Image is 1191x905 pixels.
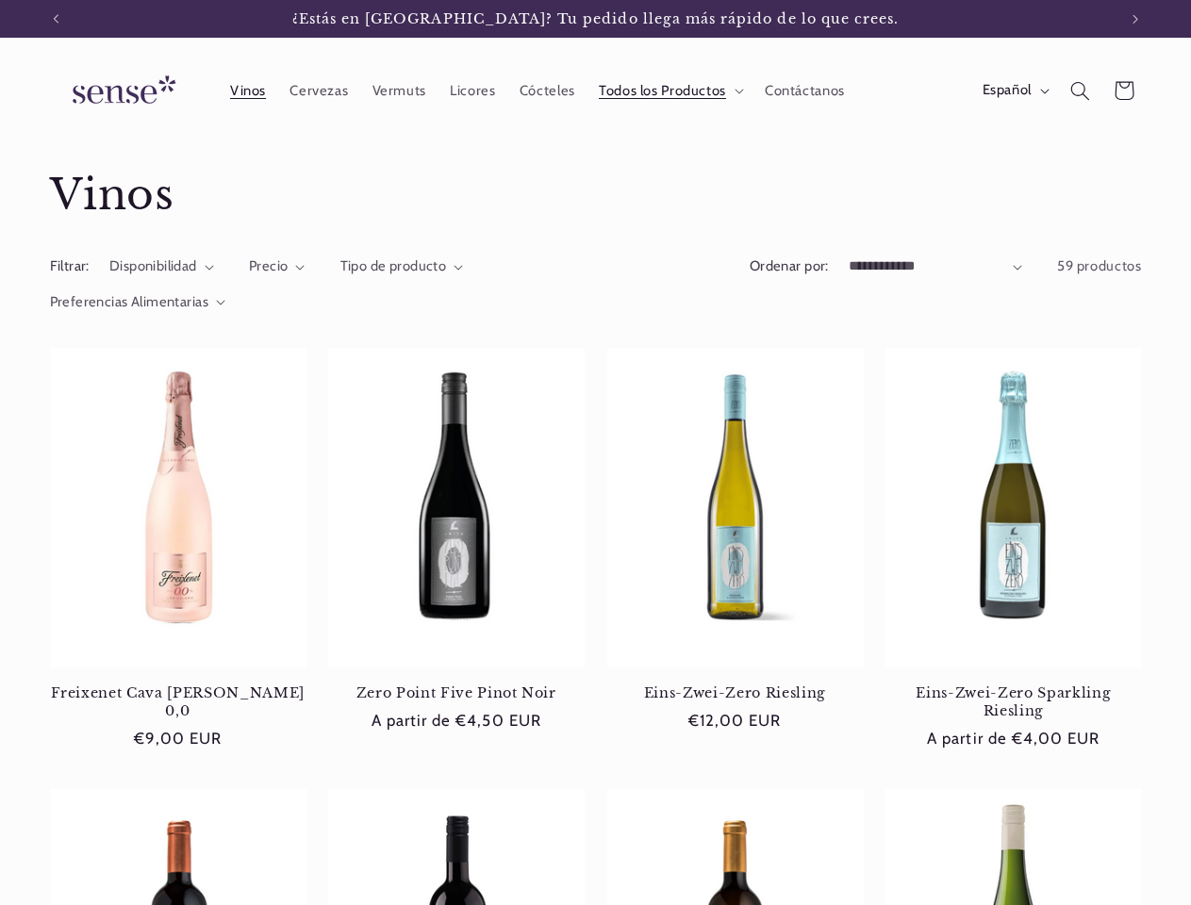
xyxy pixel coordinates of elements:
[328,684,585,701] a: Zero Point Five Pinot Noir
[50,64,191,118] img: Sense
[340,257,447,274] span: Tipo de producto
[249,257,289,274] span: Precio
[360,70,438,111] a: Vermuts
[50,169,1142,222] h1: Vinos
[340,256,464,277] summary: Tipo de producto (0 seleccionado)
[50,292,226,313] summary: Preferencias Alimentarias (0 seleccionado)
[109,256,214,277] summary: Disponibilidad (0 seleccionado)
[587,70,753,111] summary: Todos los Productos
[278,70,360,111] a: Cervezas
[218,70,277,111] a: Vinos
[50,684,306,719] a: Freixenet Cava [PERSON_NAME] 0,0
[50,256,90,277] h2: Filtrar:
[249,256,306,277] summary: Precio
[983,80,1032,101] span: Español
[450,82,495,100] span: Licores
[42,57,199,125] a: Sense
[109,257,197,274] span: Disponibilidad
[372,82,426,100] span: Vermuts
[753,70,856,111] a: Contáctanos
[750,257,829,274] label: Ordenar por:
[765,82,845,100] span: Contáctanos
[292,10,900,27] span: ¿Estás en [GEOGRAPHIC_DATA]? Tu pedido llega más rápido de lo que crees.
[507,70,587,111] a: Cócteles
[970,72,1058,109] button: Español
[289,82,348,100] span: Cervezas
[520,82,575,100] span: Cócteles
[599,82,726,100] span: Todos los Productos
[885,684,1142,719] a: Eins-Zwei-Zero Sparkling Riesling
[438,70,508,111] a: Licores
[1057,257,1142,274] span: 59 productos
[607,684,864,701] a: Eins-Zwei-Zero Riesling
[50,293,209,310] span: Preferencias Alimentarias
[1058,69,1101,112] summary: Búsqueda
[230,82,266,100] span: Vinos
